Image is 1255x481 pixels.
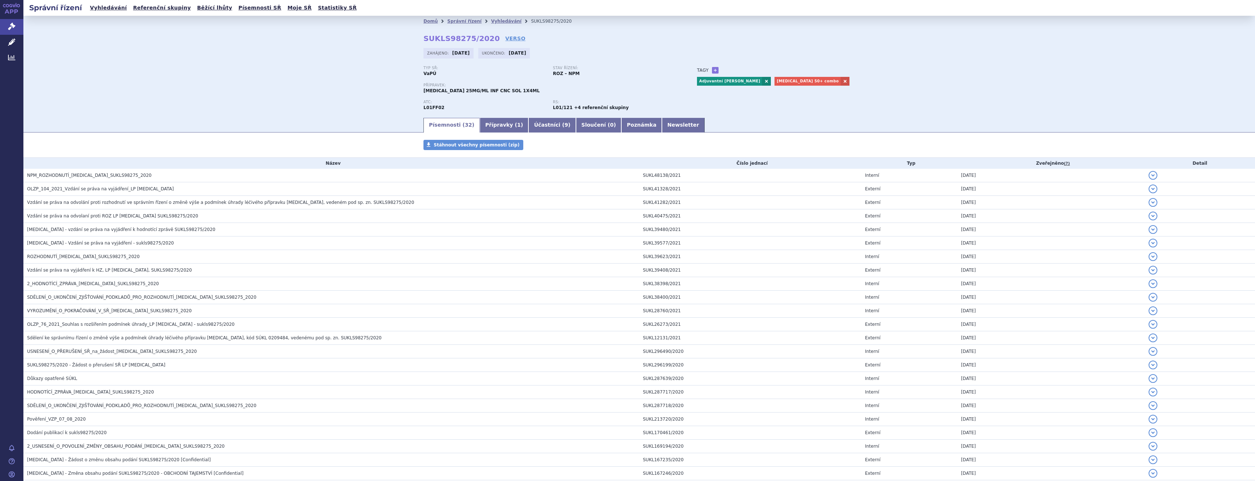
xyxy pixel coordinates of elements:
button: detail [1149,212,1157,220]
p: RS: [553,100,675,104]
th: Zveřejněno [957,158,1145,169]
button: detail [1149,442,1157,451]
td: SUKL169194/2020 [639,440,861,453]
td: SUKL48138/2021 [639,169,861,182]
a: Písemnosti (32) [423,118,480,133]
td: [DATE] [957,236,1145,250]
td: [DATE] [957,223,1145,236]
td: SUKL41328/2021 [639,182,861,196]
span: Interní [865,254,879,259]
button: detail [1149,415,1157,424]
span: Pověření_VZP_07_08_2020 [27,417,86,422]
span: Externí [865,186,880,191]
a: Běžící lhůty [195,3,234,13]
th: Detail [1145,158,1255,169]
a: Vyhledávání [88,3,129,13]
button: detail [1149,347,1157,356]
span: Externí [865,457,880,462]
span: Externí [865,335,880,340]
a: Domů [423,19,438,24]
a: Poznámka [621,118,662,133]
td: SUKL213720/2020 [639,413,861,426]
a: Písemnosti SŘ [236,3,283,13]
span: Interní [865,308,879,313]
span: Vzdání se práva na odvolaní proti ROZ LP Keytruda SUKLS98275/2020 [27,213,198,219]
td: [DATE] [957,331,1145,345]
span: 32 [465,122,472,128]
span: ROZHODNUTÍ_KEYTRUDA_SUKLS98275_2020 [27,254,140,259]
li: SUKLS98275/2020 [531,16,581,27]
span: Vzdání se práva na odvolání proti rozhodnutí ve správním řízení o změně výše a podmínek úhrady lé... [27,200,414,205]
td: [DATE] [957,345,1145,358]
strong: VaPÚ [423,71,436,76]
span: 9 [565,122,568,128]
td: [DATE] [957,264,1145,277]
span: Keytruda - Změna obsahu podání SUKLS98275/2020 - OBCHODNÍ TAJEMSTVÍ [Confidential] [27,471,244,476]
td: SUKL296490/2020 [639,345,861,358]
span: SUKLS98275/2020 - Žádost o přerušení SŘ LP Keytruda [27,362,165,368]
abbr: (?) [1064,161,1070,166]
td: [DATE] [957,467,1145,480]
button: detail [1149,239,1157,247]
span: NPM_ROZHODNUTÍ_KEYTRUDA_SUKLS98275_2020 [27,173,151,178]
a: Vyhledávání [491,19,521,24]
td: [DATE] [957,182,1145,196]
td: SUKL170461/2020 [639,426,861,440]
span: Interní [865,389,879,395]
strong: ROZ – NPM [553,71,580,76]
span: Externí [865,200,880,205]
p: Typ SŘ: [423,66,546,70]
td: [DATE] [957,209,1145,223]
td: SUKL287639/2020 [639,372,861,385]
p: Přípravek: [423,83,682,87]
strong: pembrolizumab [553,105,573,110]
span: Interní [865,281,879,286]
button: detail [1149,320,1157,329]
button: detail [1149,252,1157,261]
td: [DATE] [957,277,1145,291]
button: detail [1149,388,1157,396]
span: Keytruda - Žádost o změnu obsahu podání SUKLS98275/2020 [Confidential] [27,457,211,462]
button: detail [1149,306,1157,315]
td: SUKL40475/2021 [639,209,861,223]
span: Keytruda - vzdání se práva na vyjádření k hodnotící zprávě SUKLS98275/2020 [27,227,215,232]
button: detail [1149,469,1157,478]
span: [MEDICAL_DATA] 25MG/ML INF CNC SOL 1X4ML [423,88,540,93]
td: SUKL296199/2020 [639,358,861,372]
strong: PEMBROLIZUMAB [423,105,444,110]
button: detail [1149,184,1157,193]
span: 2_HODNOTÍCÍ_ZPRÁVA_KEYTRUDA_SUKLS98275_2020 [27,281,159,286]
span: 2_USNESENÍ_O_POVOLENÍ_ZMĚNY_OBSAHU_PODÁNÍ_KEYTRUDA_SUKLS98275_2020 [27,444,225,449]
h3: Tagy [697,66,709,75]
strong: [DATE] [452,51,470,56]
td: SUKL39408/2021 [639,264,861,277]
a: VERSO [505,35,525,42]
button: detail [1149,361,1157,369]
span: 0 [610,122,614,128]
span: Interní [865,376,879,381]
span: Externí [865,213,880,219]
td: [DATE] [957,196,1145,209]
a: Adjuvantní [PERSON_NAME] [697,77,762,86]
td: SUKL28760/2021 [639,304,861,318]
a: Účastníci (9) [528,118,576,133]
a: Přípravky (1) [480,118,528,133]
td: [DATE] [957,385,1145,399]
span: KEYTRUDA - Vzdání se práva na vyjádření - sukls98275/2020 [27,240,174,246]
td: SUKL38398/2021 [639,277,861,291]
span: Vzdání se práva na vyjádření k HZ, LP KEYTRUDA, SUKLS98275/2020 [27,268,192,273]
p: Stav řízení: [553,66,675,70]
span: OLZP_76_2021_Souhlas s rozšířením podmínek úhrady_LP KEYTRUDA - sukls98275/2020 [27,322,234,327]
a: Správní řízení [447,19,482,24]
span: OLZP_104_2021_Vzdání se práva na vyjádření_LP Keytruda [27,186,174,191]
th: Číslo jednací [639,158,861,169]
td: [DATE] [957,440,1145,453]
td: SUKL39623/2021 [639,250,861,264]
span: Externí [865,240,880,246]
span: USNESENÍ_O_PŘERUŠENÍ_SŘ_na_žádost_KEYTRUDA_SUKLS98275_2020 [27,349,197,354]
span: Důkazy opatřené SÚKL [27,376,77,381]
button: detail [1149,293,1157,302]
td: [DATE] [957,169,1145,182]
h2: Správní řízení [23,3,88,13]
button: detail [1149,198,1157,207]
